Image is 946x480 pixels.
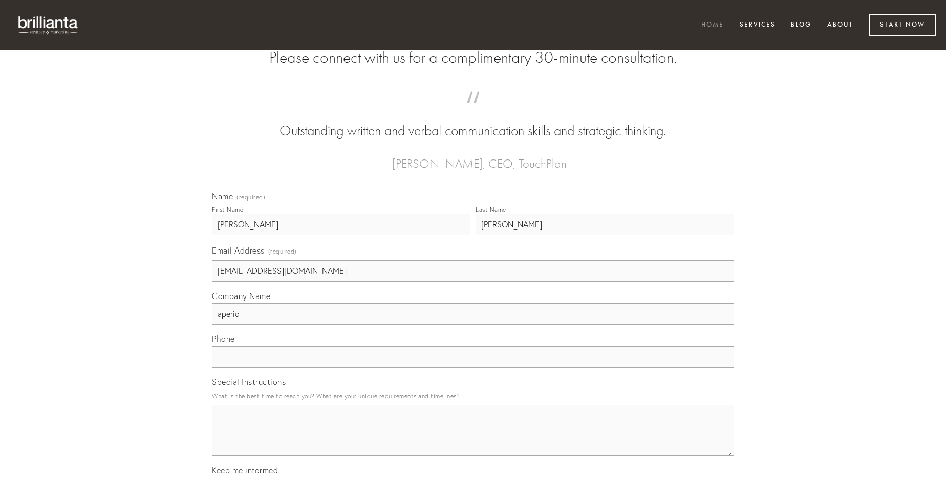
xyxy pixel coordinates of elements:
[695,17,730,34] a: Home
[228,101,718,141] blockquote: Outstanding written and verbal communication skills and strategic thinking.
[869,14,936,36] a: Start Now
[784,17,818,34] a: Blog
[212,334,235,344] span: Phone
[212,205,243,213] div: First Name
[821,17,860,34] a: About
[212,291,270,301] span: Company Name
[212,465,278,475] span: Keep me informed
[10,10,87,40] img: brillianta - research, strategy, marketing
[228,101,718,121] span: “
[212,191,233,201] span: Name
[212,389,734,403] p: What is the best time to reach you? What are your unique requirements and timelines?
[733,17,782,34] a: Services
[268,244,297,258] span: (required)
[212,48,734,67] h2: Please connect with us for a complimentary 30-minute consultation.
[212,377,286,387] span: Special Instructions
[236,194,265,200] span: (required)
[212,245,265,256] span: Email Address
[476,205,506,213] div: Last Name
[228,141,718,174] figcaption: — [PERSON_NAME], CEO, TouchPlan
